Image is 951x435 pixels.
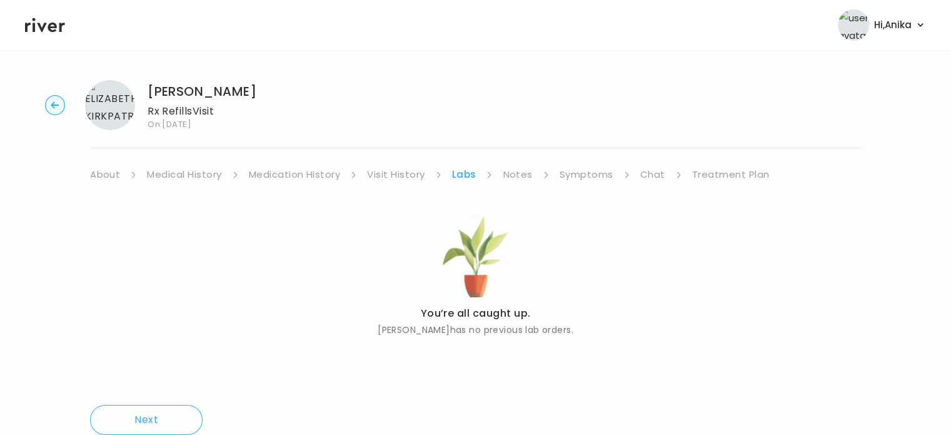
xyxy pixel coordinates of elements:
[367,166,425,183] a: Visit History
[452,166,476,183] a: Labs
[378,305,573,322] p: You’re all caught up.
[85,80,135,130] img: ELIZABETH KIRKPATRICK
[148,83,256,100] h1: [PERSON_NAME]
[378,322,573,337] p: [PERSON_NAME] has no previous lab orders.
[249,166,341,183] a: Medication History
[503,166,532,183] a: Notes
[838,9,869,41] img: user avatar
[560,166,613,183] a: Symptoms
[838,9,926,41] button: user avatarHi,Anika
[148,103,256,120] p: Rx Refills Visit
[90,405,203,435] button: Next
[148,120,256,128] span: On: [DATE]
[874,16,912,34] span: Hi, Anika
[692,166,770,183] a: Treatment Plan
[640,166,665,183] a: Chat
[147,166,221,183] a: Medical History
[90,166,120,183] a: About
